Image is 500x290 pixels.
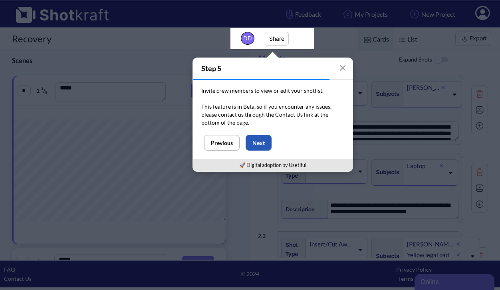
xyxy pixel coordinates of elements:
[201,87,344,95] p: Invite crew members to view or edit your shotlist.
[241,32,254,45] span: DD
[193,58,353,79] h4: Step 5
[265,32,289,46] button: Share
[6,5,74,14] div: Online
[239,162,306,168] a: 🚀 Digital adoption by Usetiful
[204,135,240,151] button: Previous
[246,135,272,151] button: Next
[201,103,344,127] p: This feature is in Beta, so if you encounter any issues, please contact us through the Contact Us...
